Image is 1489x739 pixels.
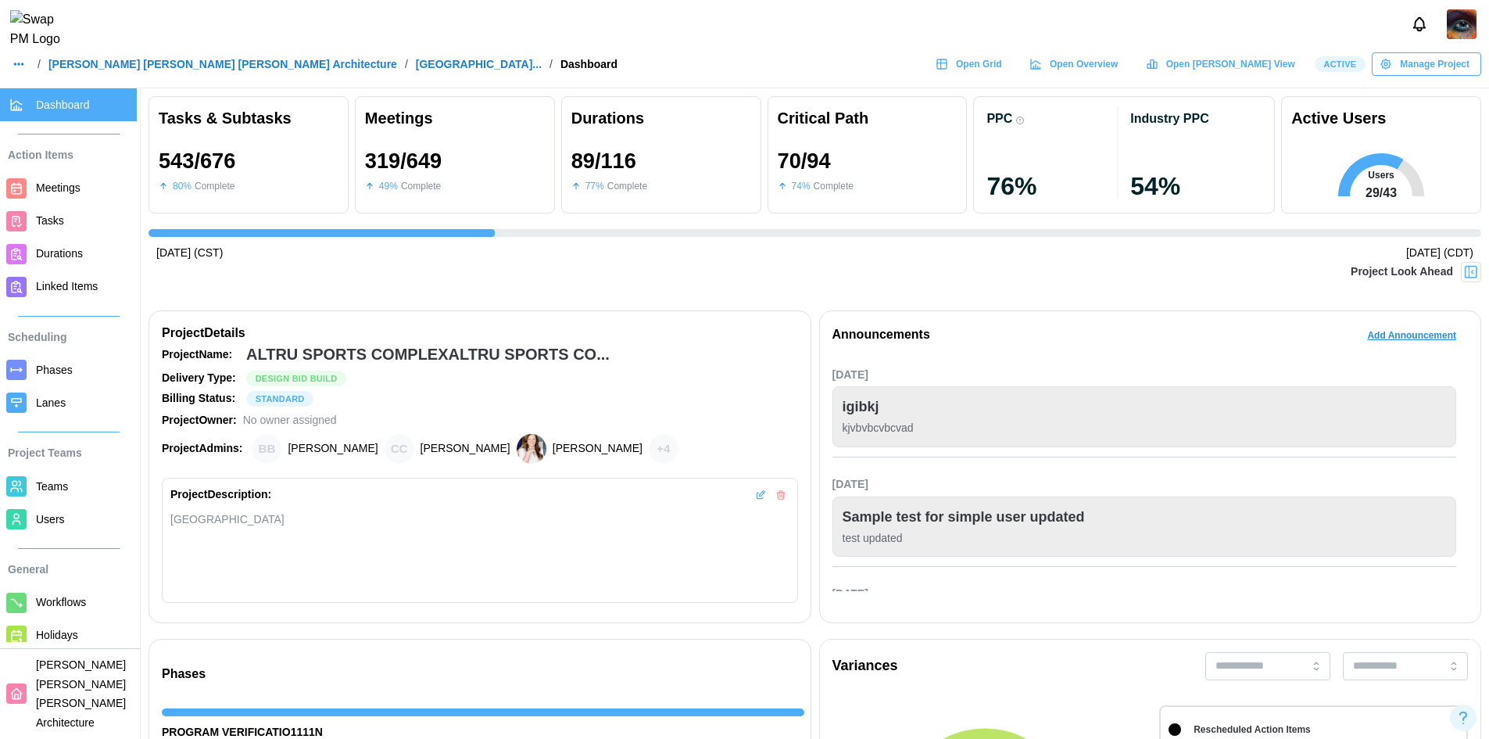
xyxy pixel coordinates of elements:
[1447,9,1476,39] img: 2Q==
[1194,723,1311,737] div: Rescheduled Action Items
[843,530,1447,547] div: test updated
[252,434,281,464] div: Brian Baldwin
[956,53,1002,75] span: Open Grid
[170,511,789,528] div: [GEOGRAPHIC_DATA]
[1400,53,1469,75] span: Manage Project
[1406,11,1433,38] button: Notifications
[549,59,553,70] div: /
[36,99,90,111] span: Dashboard
[246,343,610,367] div: ALTRU SPORTS COMPLEXALTRU SPORTS CO...
[401,179,441,194] div: Complete
[843,420,1447,437] div: kjvbvbcvbcvad
[36,280,98,292] span: Linked Items
[1022,52,1130,76] a: Open Overview
[832,655,898,677] div: Variances
[36,396,66,409] span: Lanes
[832,476,1457,493] div: [DATE]
[256,371,338,386] span: Design Bid Build
[1291,106,1386,131] div: Active Users
[416,59,542,70] a: [GEOGRAPHIC_DATA]...
[162,665,804,684] div: Phases
[162,442,242,454] strong: Project Admins:
[792,179,811,194] div: 74 %
[170,486,271,504] div: Project Description:
[1355,324,1468,347] button: Add Announcement
[48,59,397,70] a: [PERSON_NAME] [PERSON_NAME] [PERSON_NAME] Architecture
[1137,52,1306,76] a: Open [PERSON_NAME] View
[571,106,751,131] div: Durations
[1323,57,1356,71] span: Active
[517,434,546,464] img: Heather Bemis
[10,10,73,49] img: Swap PM Logo
[843,396,879,418] div: igibkj
[843,507,1085,529] div: Sample test for simple user updated
[36,247,83,260] span: Durations
[553,440,642,457] div: [PERSON_NAME]
[36,181,81,194] span: Meetings
[1372,52,1481,76] button: Manage Project
[36,596,86,608] span: Workflows
[560,59,617,70] div: Dashboard
[162,370,240,387] div: Delivery Type:
[36,214,64,227] span: Tasks
[1406,245,1473,262] div: [DATE] (CDT)
[405,59,408,70] div: /
[778,149,831,173] div: 70 / 94
[986,174,1118,199] div: 76 %
[571,149,636,173] div: 89 / 116
[162,414,237,426] strong: Project Owner:
[156,245,223,262] div: [DATE] (CST)
[928,52,1014,76] a: Open Grid
[36,629,78,641] span: Holidays
[814,179,854,194] div: Complete
[365,149,442,173] div: 319 / 649
[36,480,68,493] span: Teams
[832,325,930,345] div: Announcements
[1130,111,1208,126] div: Industry PPC
[162,390,240,407] div: Billing Status:
[1130,174,1262,199] div: 54 %
[1463,264,1479,280] img: Project Look Ahead Button
[1447,9,1476,39] a: Zulqarnain Khalil
[159,149,235,173] div: 543 / 676
[162,346,240,364] div: Project Name:
[365,106,545,131] div: Meetings
[385,434,414,464] div: Chris Cosenza
[832,586,1457,603] div: [DATE]
[38,59,41,70] div: /
[607,179,647,194] div: Complete
[256,392,305,406] span: STANDARD
[36,658,126,729] span: [PERSON_NAME] [PERSON_NAME] [PERSON_NAME] Architecture
[649,434,678,464] div: + 4
[1050,53,1118,75] span: Open Overview
[778,106,957,131] div: Critical Path
[195,179,234,194] div: Complete
[243,412,337,429] div: No owner assigned
[159,106,338,131] div: Tasks & Subtasks
[1166,53,1295,75] span: Open [PERSON_NAME] View
[162,324,798,343] div: Project Details
[36,513,65,526] span: Users
[288,440,378,457] div: [PERSON_NAME]
[986,111,1012,126] div: PPC
[1367,325,1456,346] span: Add Announcement
[1351,264,1453,281] div: Project Look Ahead
[421,440,510,457] div: [PERSON_NAME]
[36,364,73,376] span: Phases
[173,179,191,194] div: 80 %
[832,367,1457,384] div: [DATE]
[585,179,604,194] div: 77 %
[379,179,398,194] div: 49 %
